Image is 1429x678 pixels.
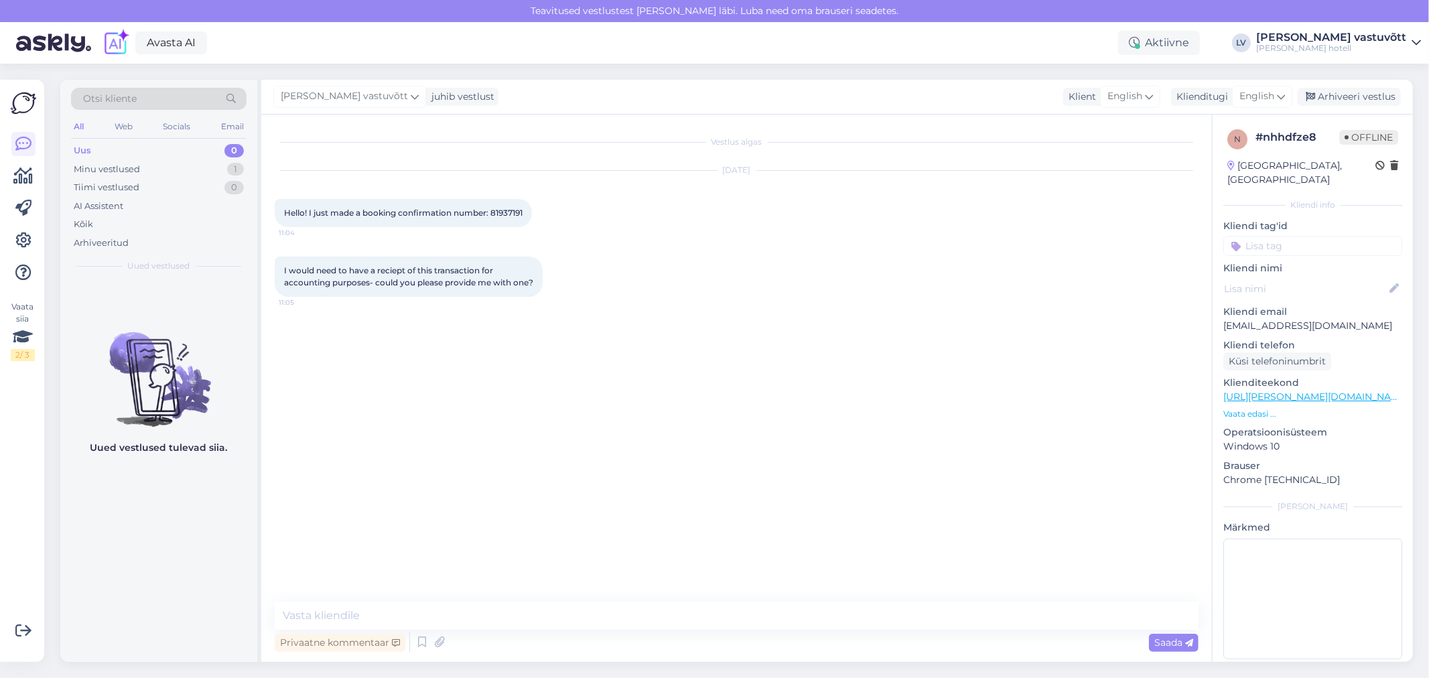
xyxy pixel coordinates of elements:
span: English [1239,89,1274,104]
div: LV [1232,33,1251,52]
div: [PERSON_NAME] vastuvõtt [1256,32,1406,43]
div: juhib vestlust [426,90,494,104]
span: Offline [1339,130,1398,145]
p: Operatsioonisüsteem [1223,425,1402,439]
div: Aktiivne [1118,31,1200,55]
p: Kliendi nimi [1223,261,1402,275]
p: Vaata edasi ... [1223,408,1402,420]
img: No chats [60,308,257,429]
p: Windows 10 [1223,439,1402,454]
p: Kliendi tag'id [1223,219,1402,233]
img: Askly Logo [11,90,36,116]
div: Arhiveeri vestlus [1298,88,1401,106]
div: [DATE] [275,164,1199,176]
div: Email [218,118,247,135]
a: [URL][PERSON_NAME][DOMAIN_NAME] [1223,391,1408,403]
p: Märkmed [1223,521,1402,535]
img: explore-ai [102,29,130,57]
span: English [1107,89,1142,104]
div: [PERSON_NAME] [1223,500,1402,513]
div: All [71,118,86,135]
a: [PERSON_NAME] vastuvõtt[PERSON_NAME] hotell [1256,32,1421,54]
div: # nhhdfze8 [1255,129,1339,145]
div: Klienditugi [1171,90,1228,104]
div: [GEOGRAPHIC_DATA], [GEOGRAPHIC_DATA] [1227,159,1375,187]
div: [PERSON_NAME] hotell [1256,43,1406,54]
div: 1 [227,163,244,176]
div: 0 [224,144,244,157]
p: Uued vestlused tulevad siia. [90,441,228,455]
span: Hello! I just made a booking confirmation number: 81937191 [284,208,523,218]
div: Küsi telefoninumbrit [1223,352,1331,370]
span: Saada [1154,636,1193,649]
p: Kliendi email [1223,305,1402,319]
div: Tiimi vestlused [74,181,139,194]
a: Avasta AI [135,31,207,54]
div: Uus [74,144,91,157]
div: Minu vestlused [74,163,140,176]
p: Brauser [1223,459,1402,473]
span: Uued vestlused [128,260,190,272]
p: Chrome [TECHNICAL_ID] [1223,473,1402,487]
span: n [1234,134,1241,144]
input: Lisa tag [1223,236,1402,256]
span: 11:05 [279,297,329,308]
div: Kliendi info [1223,199,1402,211]
div: 0 [224,181,244,194]
p: [EMAIL_ADDRESS][DOMAIN_NAME] [1223,319,1402,333]
span: [PERSON_NAME] vastuvõtt [281,89,408,104]
div: Klient [1063,90,1096,104]
p: Klienditeekond [1223,376,1402,390]
div: Web [112,118,135,135]
span: 11:04 [279,228,329,238]
p: Kliendi telefon [1223,338,1402,352]
div: Privaatne kommentaar [275,634,405,652]
div: AI Assistent [74,200,123,213]
div: 2 / 3 [11,349,35,361]
span: Otsi kliente [83,92,137,106]
span: I would need to have a reciept of this transaction for accounting purposes- could you please prov... [284,265,533,287]
input: Lisa nimi [1224,281,1387,296]
div: Socials [160,118,193,135]
div: Kõik [74,218,93,231]
div: Arhiveeritud [74,236,129,250]
div: Vaata siia [11,301,35,361]
div: Vestlus algas [275,136,1199,148]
